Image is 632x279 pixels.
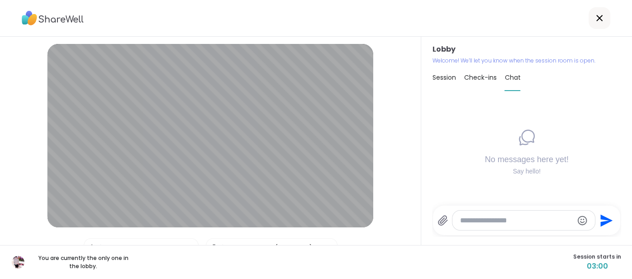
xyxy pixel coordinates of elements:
span: Session starts in [573,253,621,261]
span: 03:00 [573,261,621,272]
p: You are currently the only one in the lobby. [33,254,134,270]
h4: No messages here yet! [485,154,569,165]
button: Emoji picker [577,215,588,226]
h3: Lobby [432,44,621,55]
div: Front Camera (04f2:b755) [228,243,313,253]
span: | [222,239,224,257]
span: Session [432,73,456,82]
span: Chat [504,73,520,82]
img: ShareWell Logo [22,8,84,29]
p: Welcome! We’ll let you know when the session room is open. [432,57,621,65]
div: Say hello! [485,167,569,176]
img: Microphone [88,239,96,257]
span: Check-ins [464,73,496,82]
img: Recovery [12,256,24,269]
textarea: Type your message [460,216,573,225]
button: Send [595,210,616,231]
img: Camera [210,239,218,257]
span: | [100,239,102,257]
div: Default - Internal Mic [106,243,174,253]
